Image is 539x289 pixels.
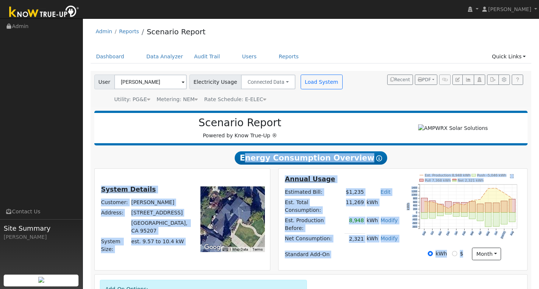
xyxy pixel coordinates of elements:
[493,203,499,212] rect: onclick=""
[421,213,427,219] rect: onclick=""
[273,50,304,63] a: Reports
[500,231,507,239] text: [DATE]
[477,213,483,221] rect: onclick=""
[344,187,365,197] td: $1,235
[376,155,382,161] i: Show Help
[100,197,130,208] td: Customer:
[474,75,485,85] button: Login As
[493,213,499,227] rect: onclick=""
[241,75,295,89] button: Connected Data
[435,250,447,258] label: kWh
[141,50,189,63] a: Data Analyzer
[461,213,468,217] rect: onclick=""
[486,50,531,63] a: Quick Links
[412,190,417,193] text: 1200
[432,202,433,203] circle: onclick=""
[284,187,344,197] td: Estimated Bill:
[424,201,425,202] circle: onclick=""
[365,216,379,234] td: kWh
[130,236,193,254] td: System Size
[446,231,451,236] text: Dec
[480,199,481,200] circle: onclick=""
[365,234,379,244] td: kWh
[100,236,130,254] td: System Size:
[501,213,507,224] rect: onclick=""
[425,173,471,177] text: Est. Production 8,948 kWh
[478,230,483,235] text: Apr
[512,75,523,85] a: Help Link
[488,188,489,189] circle: onclick=""
[94,75,115,89] span: User
[130,208,193,218] td: [STREET_ADDRESS]
[477,173,507,177] text: Push -5,046 kWh
[381,235,398,241] a: Modify
[119,28,139,34] a: Reports
[202,242,227,252] a: Open this area in Google Maps (opens a new window)
[102,117,378,129] h2: Scenario Report
[130,197,193,208] td: [PERSON_NAME]
[437,213,444,216] rect: onclick=""
[284,197,344,215] td: Est. Total Consumption:
[223,247,228,252] button: Keyboard shortcuts
[469,202,475,213] rect: onclick=""
[412,218,417,221] text: -400
[470,230,475,235] text: Mar
[472,200,473,201] circle: onclick=""
[412,186,417,189] text: 1400
[413,208,417,210] text: 200
[415,75,437,85] button: PDF
[100,208,130,218] td: Address:
[485,213,491,227] rect: onclick=""
[509,213,515,222] rect: onclick=""
[284,234,344,244] td: Net Consumption:
[412,193,417,196] text: 1000
[462,231,466,236] text: Feb
[510,174,514,178] text: 
[189,50,225,63] a: Audit Trail
[498,75,510,85] button: Settings
[422,231,427,236] text: Sep
[130,218,193,236] td: [GEOGRAPHIC_DATA], CA 95207
[453,213,459,217] rect: onclick=""
[344,234,365,244] td: 2,321
[406,203,410,210] text: kWh
[509,199,515,212] rect: onclick=""
[204,96,266,102] span: Alias: H3EELECN
[413,201,417,203] text: 600
[494,231,498,235] text: Jun
[284,216,344,234] td: Est. Production Before:
[4,233,79,241] div: [PERSON_NAME]
[157,96,198,103] div: Metering: NEM
[101,186,156,193] u: System Details
[412,215,417,217] text: -200
[301,75,343,89] button: Load System
[512,198,513,199] circle: onclick=""
[440,204,441,205] circle: onclick=""
[418,124,488,132] img: AMPWRX Solar Solutions
[285,175,335,183] u: Annual Usage
[460,250,463,258] label: $
[189,75,241,89] span: Electricity Usage
[453,202,459,213] rect: onclick=""
[458,178,484,182] text: Net 2,321 kWh
[510,231,515,236] text: Aug
[98,117,382,140] div: Powered by Know True-Up ®
[472,248,501,260] button: month
[496,188,497,189] circle: onclick=""
[235,151,387,165] span: Energy Consumption Overview
[387,75,413,85] button: Recent
[452,251,457,256] input: $
[454,231,458,235] text: Jan
[461,203,468,213] rect: onclick=""
[416,211,417,214] text: 0
[430,231,434,235] text: Oct
[365,197,399,215] td: kWh
[381,217,398,223] a: Modify
[344,197,365,215] td: 11,269
[429,201,435,213] rect: onclick=""
[412,222,417,224] text: -600
[425,178,451,182] text: Pull 7,368 kWh
[469,213,475,219] rect: onclick=""
[237,50,262,63] a: Users
[421,198,427,212] rect: onclick=""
